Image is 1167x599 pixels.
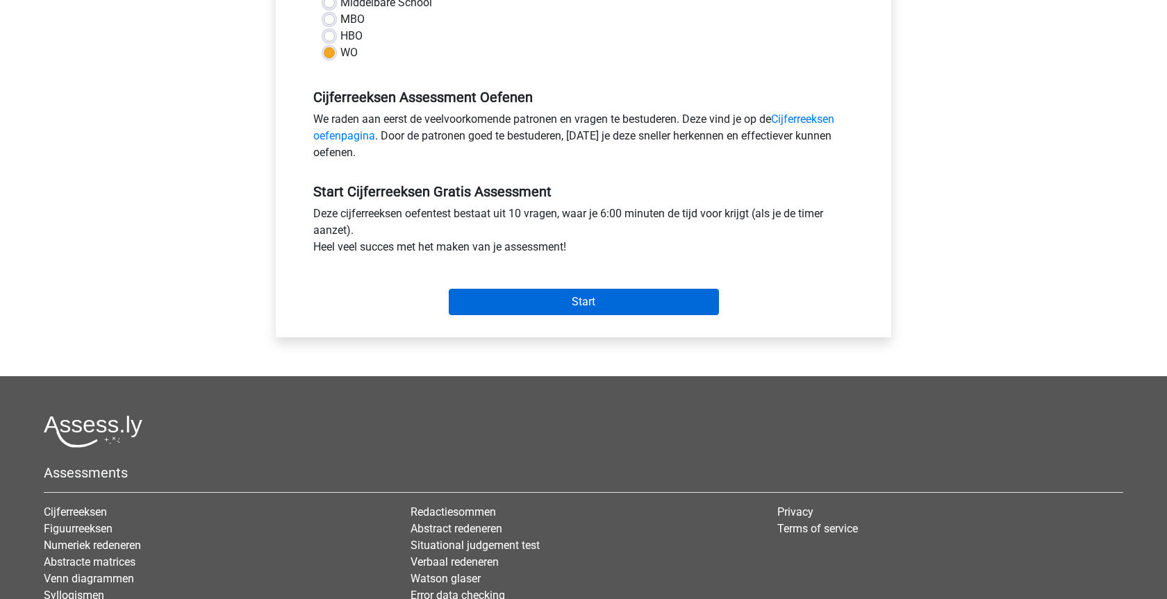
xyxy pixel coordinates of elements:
[313,89,854,106] h5: Cijferreeksen Assessment Oefenen
[411,572,481,585] a: Watson glaser
[411,522,502,535] a: Abstract redeneren
[44,572,134,585] a: Venn diagrammen
[44,522,113,535] a: Figuurreeksen
[777,505,813,518] a: Privacy
[411,505,496,518] a: Redactiesommen
[44,415,142,448] img: Assessly logo
[44,464,1123,481] h5: Assessments
[303,205,864,261] div: Deze cijferreeksen oefentest bestaat uit 10 vragen, waar je 6:00 minuten de tijd voor krijgt (als...
[313,183,854,200] h5: Start Cijferreeksen Gratis Assessment
[411,539,540,552] a: Situational judgement test
[44,505,107,518] a: Cijferreeksen
[777,522,858,535] a: Terms of service
[340,11,365,28] label: MBO
[44,555,135,568] a: Abstracte matrices
[340,44,358,61] label: WO
[340,28,363,44] label: HBO
[44,539,141,552] a: Numeriek redeneren
[449,289,719,315] input: Start
[303,111,864,167] div: We raden aan eerst de veelvoorkomende patronen en vragen te bestuderen. Deze vind je op de . Door...
[411,555,499,568] a: Verbaal redeneren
